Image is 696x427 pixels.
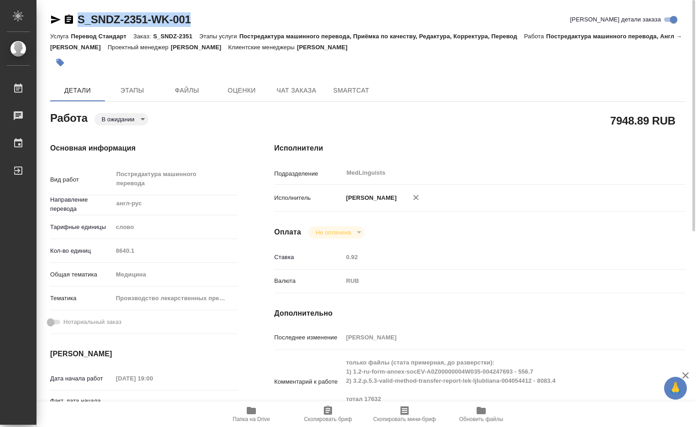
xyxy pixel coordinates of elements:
[373,416,436,422] span: Скопировать мини-бриф
[71,33,133,40] p: Перевод Стандарт
[274,143,686,154] h4: Исполнители
[664,377,687,400] button: 🙏
[343,355,652,407] textarea: только файлы (стата примерная, до разверстки): 1) 1.2-ru-form-annex-socEV-A0Z00000004W035-0042476...
[274,227,301,238] h4: Оплата
[50,294,113,303] p: Тематика
[610,113,675,128] h2: 7948.89 RUB
[443,401,519,427] button: Обновить файлы
[50,223,113,232] p: Тарифные единицы
[153,33,199,40] p: S_SNDZ-2351
[570,15,661,24] span: [PERSON_NAME] детали заказа
[50,33,71,40] p: Услуга
[228,44,297,51] p: Клиентские менеджеры
[113,267,238,282] div: Медицина
[213,401,290,427] button: Папка на Drive
[274,377,343,386] p: Комментарий к работе
[113,219,238,235] div: слово
[50,52,70,73] button: Добавить тэг
[94,113,148,125] div: В ожидании
[524,33,546,40] p: Работа
[50,175,113,184] p: Вид работ
[113,399,192,412] input: Пустое поле
[274,276,343,286] p: Валюта
[343,193,397,203] p: [PERSON_NAME]
[113,244,238,257] input: Пустое поле
[233,416,270,422] span: Папка на Drive
[459,416,504,422] span: Обновить файлы
[50,14,61,25] button: Скопировать ссылку для ЯМессенджера
[56,85,99,96] span: Детали
[50,374,113,383] p: Дата начала работ
[274,253,343,262] p: Ставка
[304,416,352,422] span: Скопировать бриф
[110,85,154,96] span: Этапы
[50,349,238,359] h4: [PERSON_NAME]
[343,273,652,289] div: RUB
[63,14,74,25] button: Скопировать ссылку
[366,401,443,427] button: Скопировать мини-бриф
[50,396,113,415] p: Факт. дата начала работ
[108,44,171,51] p: Проектный менеджер
[63,318,121,327] span: Нотариальный заказ
[165,85,209,96] span: Файлы
[199,33,239,40] p: Этапы услуги
[329,85,373,96] span: SmartCat
[406,187,426,208] button: Удалить исполнителя
[50,109,88,125] h2: Работа
[343,250,652,264] input: Пустое поле
[99,115,137,123] button: В ожидании
[274,169,343,178] p: Подразделение
[50,270,113,279] p: Общая тематика
[133,33,153,40] p: Заказ:
[50,195,113,213] p: Направление перевода
[274,308,686,319] h4: Дополнительно
[220,85,264,96] span: Оценки
[113,372,192,385] input: Пустое поле
[668,379,683,398] span: 🙏
[239,33,524,40] p: Постредактура машинного перевода, Приёмка по качеству, Редактура, Корректура, Перевод
[275,85,318,96] span: Чат заказа
[113,291,238,306] div: Производство лекарственных препаратов
[297,44,354,51] p: [PERSON_NAME]
[50,246,113,255] p: Кол-во единиц
[274,333,343,342] p: Последнее изменение
[171,44,228,51] p: [PERSON_NAME]
[78,13,191,26] a: S_SNDZ-2351-WK-001
[50,143,238,154] h4: Основная информация
[308,226,364,239] div: В ожидании
[274,193,343,203] p: Исполнитель
[290,401,366,427] button: Скопировать бриф
[343,331,652,344] input: Пустое поле
[313,229,353,236] button: Не оплачена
